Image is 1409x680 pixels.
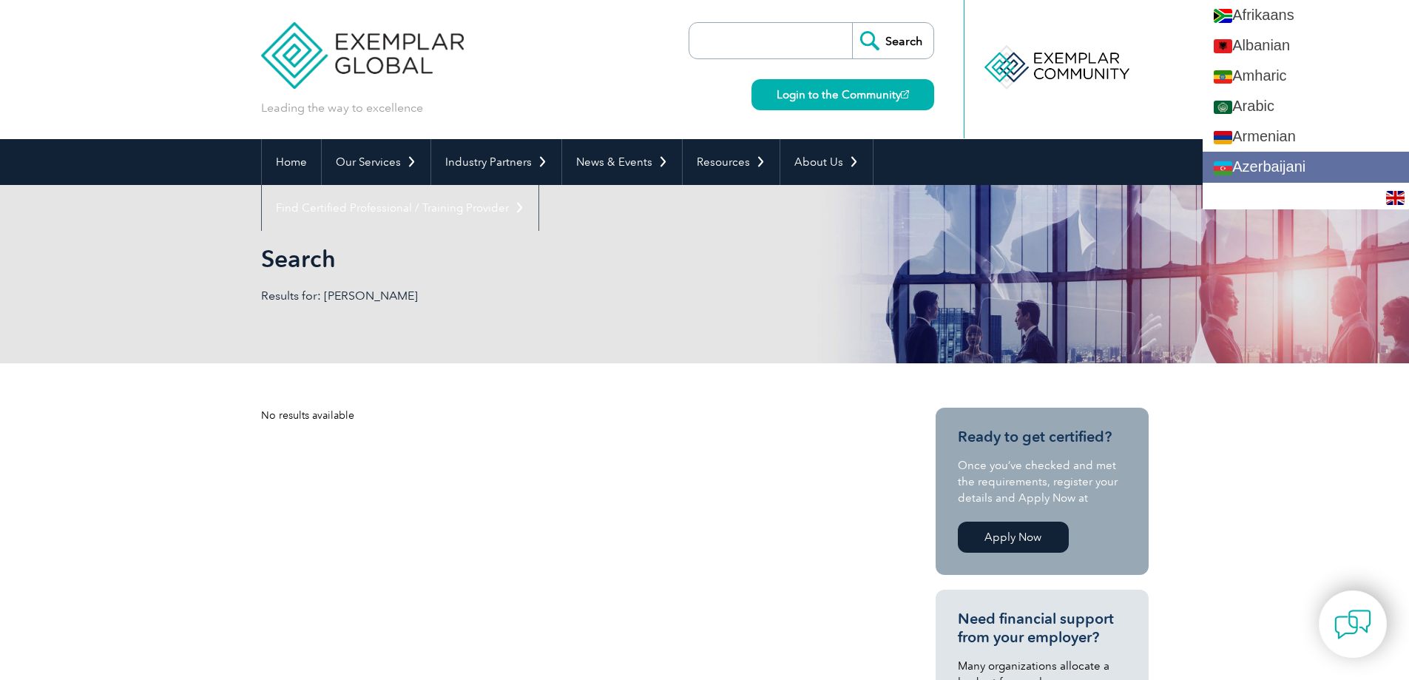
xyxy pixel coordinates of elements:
a: Basque [1203,183,1409,213]
img: hy [1214,131,1232,145]
a: Home [262,139,321,185]
input: Search [852,23,933,58]
a: Our Services [322,139,430,185]
a: Industry Partners [431,139,561,185]
a: Login to the Community [751,79,934,110]
a: Armenian [1203,121,1409,152]
h1: Search [261,244,829,273]
a: Find Certified Professional / Training Provider [262,185,538,231]
a: Arabic [1203,91,1409,121]
a: Resources [683,139,780,185]
h3: Need financial support from your employer? [958,610,1126,647]
img: en [1386,191,1405,205]
p: Once you’ve checked and met the requirements, register your details and Apply Now at [958,457,1126,506]
p: Results for: [PERSON_NAME] [261,288,705,304]
img: ar [1214,101,1232,115]
img: af [1214,9,1232,23]
div: No results available [261,408,882,423]
a: Amharic [1203,61,1409,91]
a: News & Events [562,139,682,185]
img: contact-chat.png [1334,606,1371,643]
a: About Us [780,139,873,185]
a: Apply Now [958,522,1069,553]
img: open_square.png [901,90,909,98]
h3: Ready to get certified? [958,428,1126,446]
a: Albanian [1203,30,1409,61]
a: Azerbaijani [1203,152,1409,182]
img: am [1214,70,1232,84]
p: Leading the way to excellence [261,100,423,116]
img: sq [1214,39,1232,53]
img: az [1214,161,1232,175]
